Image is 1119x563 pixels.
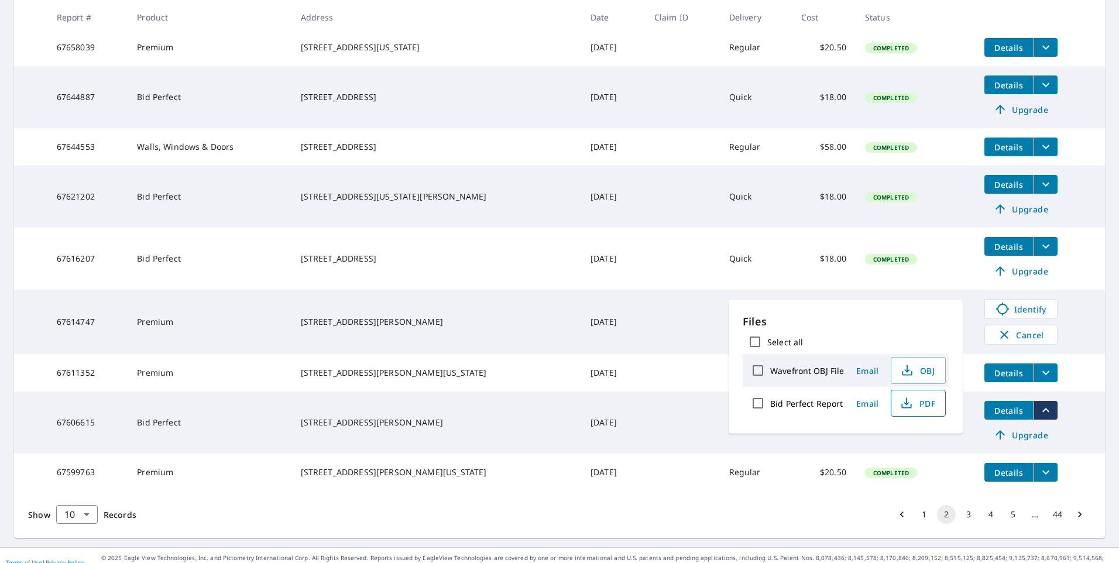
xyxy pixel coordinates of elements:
[720,454,792,491] td: Regular
[1034,38,1058,57] button: filesDropdownBtn-67658039
[581,454,645,491] td: [DATE]
[743,314,949,329] p: Files
[128,290,291,354] td: Premium
[1034,75,1058,94] button: filesDropdownBtn-67644887
[56,498,98,531] div: 10
[866,44,916,52] span: Completed
[301,367,572,379] div: [STREET_ADDRESS][PERSON_NAME][US_STATE]
[991,241,1027,252] span: Details
[984,425,1058,444] a: Upgrade
[720,290,792,354] td: Regular
[581,290,645,354] td: [DATE]
[581,392,645,454] td: [DATE]
[128,228,291,290] td: Bid Perfect
[984,237,1034,256] button: detailsBtn-67616207
[792,29,856,66] td: $20.50
[767,337,803,348] label: Select all
[792,454,856,491] td: $20.50
[581,66,645,128] td: [DATE]
[991,467,1027,478] span: Details
[1034,138,1058,156] button: filesDropdownBtn-67644553
[991,142,1027,153] span: Details
[128,454,291,491] td: Premium
[1004,505,1022,524] button: Go to page 5
[720,128,792,166] td: Regular
[992,302,1050,316] span: Identify
[128,354,291,392] td: Premium
[853,365,881,376] span: Email
[984,401,1034,420] button: detailsBtn-67606615
[915,505,933,524] button: Go to page 1
[47,29,128,66] td: 67658039
[991,179,1027,190] span: Details
[581,128,645,166] td: [DATE]
[866,469,916,477] span: Completed
[984,463,1034,482] button: detailsBtn-67599763
[301,191,572,202] div: [STREET_ADDRESS][US_STATE][PERSON_NAME]
[47,290,128,354] td: 67614747
[301,316,572,328] div: [STREET_ADDRESS][PERSON_NAME]
[981,505,1000,524] button: Go to page 4
[991,202,1051,216] span: Upgrade
[984,325,1058,345] button: Cancel
[991,264,1051,278] span: Upgrade
[849,394,886,413] button: Email
[720,354,792,392] td: Regular
[1034,363,1058,382] button: filesDropdownBtn-67611352
[893,505,911,524] button: Go to previous page
[792,66,856,128] td: $18.00
[47,454,128,491] td: 67599763
[891,505,1091,524] nav: pagination navigation
[984,138,1034,156] button: detailsBtn-67644553
[1034,463,1058,482] button: filesDropdownBtn-67599763
[301,417,572,428] div: [STREET_ADDRESS][PERSON_NAME]
[984,38,1034,57] button: detailsBtn-67658039
[984,262,1058,280] a: Upgrade
[47,354,128,392] td: 67611352
[891,357,946,384] button: OBJ
[991,80,1027,91] span: Details
[581,354,645,392] td: [DATE]
[984,175,1034,194] button: detailsBtn-67621202
[128,29,291,66] td: Premium
[720,228,792,290] td: Quick
[720,392,792,454] td: Quick
[720,66,792,128] td: Quick
[891,390,946,417] button: PDF
[47,166,128,228] td: 67621202
[792,128,856,166] td: $58.00
[104,509,136,520] span: Records
[128,392,291,454] td: Bid Perfect
[984,100,1058,119] a: Upgrade
[991,368,1027,379] span: Details
[301,91,572,103] div: [STREET_ADDRESS]
[128,66,291,128] td: Bid Perfect
[792,290,856,354] td: -
[301,253,572,265] div: [STREET_ADDRESS]
[1034,175,1058,194] button: filesDropdownBtn-67621202
[28,509,50,520] span: Show
[47,66,128,128] td: 67644887
[47,128,128,166] td: 67644553
[720,166,792,228] td: Quick
[866,193,916,201] span: Completed
[984,363,1034,382] button: detailsBtn-67611352
[984,200,1058,218] a: Upgrade
[898,396,936,410] span: PDF
[984,75,1034,94] button: detailsBtn-67644887
[866,94,916,102] span: Completed
[792,166,856,228] td: $18.00
[866,255,916,263] span: Completed
[984,299,1058,319] a: Identify
[991,42,1027,53] span: Details
[991,102,1051,116] span: Upgrade
[898,363,936,377] span: OBJ
[853,398,881,409] span: Email
[581,166,645,228] td: [DATE]
[1070,505,1089,524] button: Go to next page
[1034,237,1058,256] button: filesDropdownBtn-67616207
[937,505,956,524] button: page 2
[770,398,843,409] label: Bid Perfect Report
[128,166,291,228] td: Bid Perfect
[581,228,645,290] td: [DATE]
